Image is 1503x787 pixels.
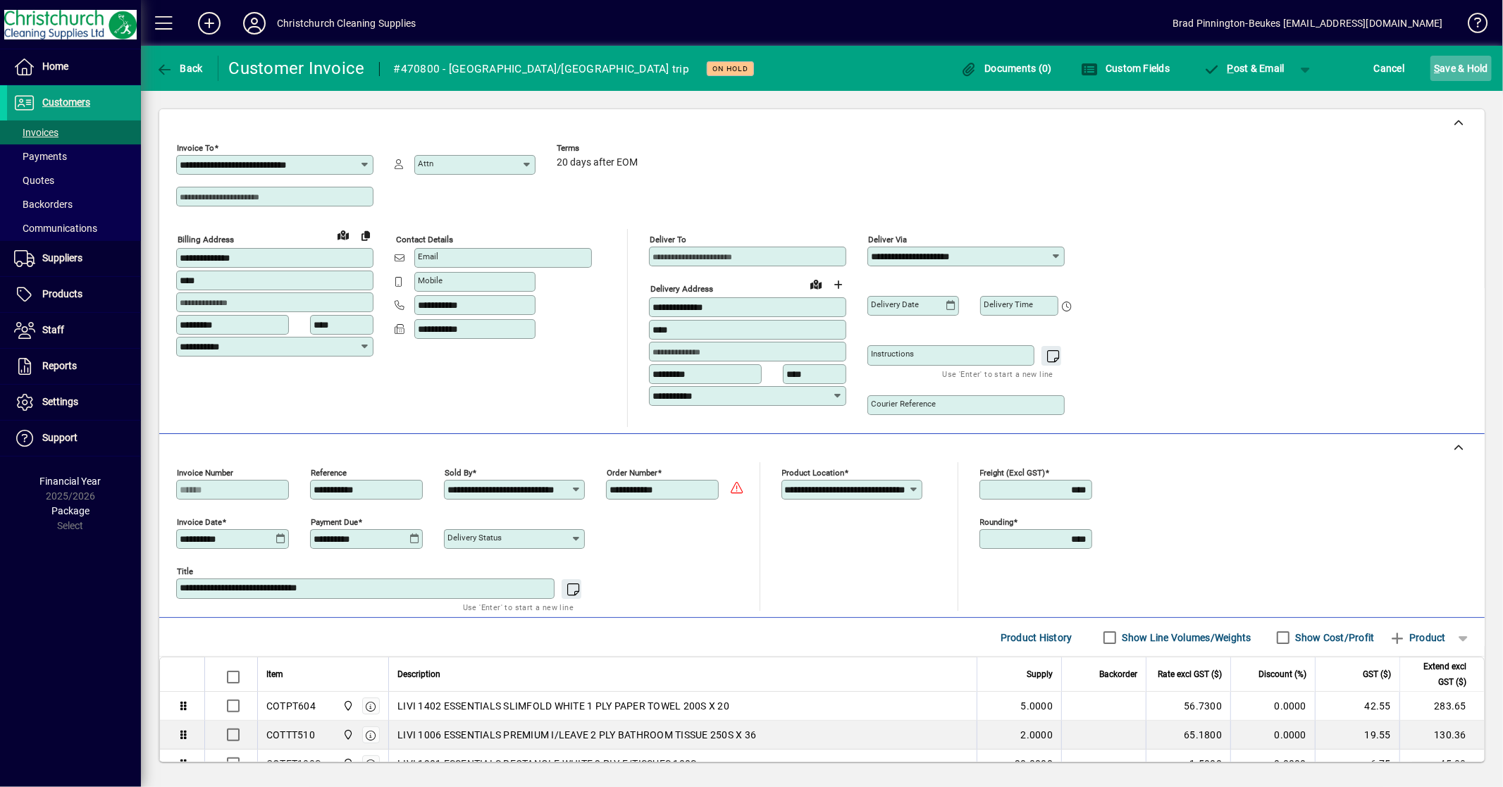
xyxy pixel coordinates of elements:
mat-label: Rounding [980,517,1014,527]
span: 30.0000 [1015,757,1053,771]
a: Communications [7,216,141,240]
span: Item [266,667,283,682]
mat-label: Instructions [871,349,914,359]
span: Product History [1001,626,1072,649]
span: Description [397,667,440,682]
button: Add [187,11,232,36]
span: Staff [42,324,64,335]
a: Reports [7,349,141,384]
span: ave & Hold [1434,57,1488,80]
span: LIVI 1006 ESSENTIALS PREMIUM I/LEAVE 2 PLY BATHROOM TISSUE 250S X 36 [397,728,756,742]
span: Reports [42,360,77,371]
span: Rate excl GST ($) [1158,667,1222,682]
div: 56.7300 [1155,699,1222,713]
a: View on map [805,273,827,295]
a: View on map [332,223,354,246]
div: 1.5000 [1155,757,1222,771]
div: COTTT510 [266,728,315,742]
label: Show Line Volumes/Weights [1120,631,1251,645]
span: Communications [14,223,97,234]
mat-label: Sold by [445,468,472,478]
button: Back [152,56,206,81]
span: Christchurch Cleaning Supplies Ltd [339,756,355,771]
mat-label: Email [418,252,438,261]
mat-label: Attn [418,159,433,168]
a: Quotes [7,168,141,192]
span: 20 days after EOM [557,157,638,168]
button: Save & Hold [1430,56,1492,81]
mat-label: Delivery status [447,533,502,543]
mat-label: Deliver To [650,235,686,244]
span: Christchurch Cleaning Supplies Ltd [339,727,355,743]
td: 45.00 [1399,750,1484,779]
span: Backorders [14,199,73,210]
app-page-header-button: Back [141,56,218,81]
td: 42.55 [1315,692,1399,721]
span: Backorder [1099,667,1137,682]
a: Backorders [7,192,141,216]
span: GST ($) [1363,667,1391,682]
div: COTFT100S [266,757,321,771]
span: Settings [42,396,78,407]
a: Staff [7,313,141,348]
div: #470800 - [GEOGRAPHIC_DATA]/[GEOGRAPHIC_DATA] trip [394,58,690,80]
span: Suppliers [42,252,82,264]
span: Christchurch Cleaning Supplies Ltd [339,698,355,714]
span: Discount (%) [1258,667,1306,682]
span: Custom Fields [1082,63,1170,74]
mat-hint: Use 'Enter' to start a new line [463,599,574,615]
a: Suppliers [7,241,141,276]
button: Cancel [1371,56,1409,81]
mat-label: Order number [607,468,657,478]
span: Customers [42,97,90,108]
span: Package [51,505,89,516]
span: Quotes [14,175,54,186]
span: Documents (0) [960,63,1052,74]
a: Settings [7,385,141,420]
button: Choose address [827,273,850,296]
span: 5.0000 [1021,699,1053,713]
span: Home [42,61,68,72]
span: Product [1389,626,1446,649]
mat-label: Invoice date [177,517,222,527]
span: LIVI 1402 ESSENTIALS SLIMFOLD WHITE 1 PLY PAPER TOWEL 200S X 20 [397,699,729,713]
span: P [1227,63,1234,74]
mat-label: Product location [782,468,845,478]
span: Support [42,432,78,443]
button: Product [1382,625,1453,650]
span: Payments [14,151,67,162]
td: 0.0000 [1230,750,1315,779]
mat-label: Freight (excl GST) [980,468,1046,478]
button: Post & Email [1196,56,1292,81]
td: 283.65 [1399,692,1484,721]
span: S [1434,63,1440,74]
td: 130.36 [1399,721,1484,750]
mat-label: Delivery date [871,299,919,309]
mat-label: Invoice number [177,468,233,478]
mat-label: Courier Reference [871,399,936,409]
button: Product History [995,625,1078,650]
mat-label: Delivery time [984,299,1033,309]
a: Invoices [7,120,141,144]
td: 19.55 [1315,721,1399,750]
span: Terms [557,144,641,153]
button: Profile [232,11,277,36]
span: LIVI 1301 ESSENTIALS RECTANGLE WHITE 2 PLY F/TISSUES 100S [397,757,696,771]
mat-label: Payment due [311,517,358,527]
span: Cancel [1374,57,1405,80]
span: 2.0000 [1021,728,1053,742]
span: Extend excl GST ($) [1409,659,1466,690]
mat-label: Reference [311,468,347,478]
span: Supply [1027,667,1053,682]
div: Christchurch Cleaning Supplies [277,12,416,35]
div: Customer Invoice [229,57,365,80]
button: Documents (0) [957,56,1056,81]
td: 6.75 [1315,750,1399,779]
div: COTPT604 [266,699,316,713]
button: Custom Fields [1078,56,1174,81]
span: Financial Year [40,476,101,487]
a: Knowledge Base [1457,3,1485,49]
a: Payments [7,144,141,168]
mat-label: Title [177,566,193,576]
div: Brad Pinnington-Beukes [EMAIL_ADDRESS][DOMAIN_NAME] [1173,12,1443,35]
